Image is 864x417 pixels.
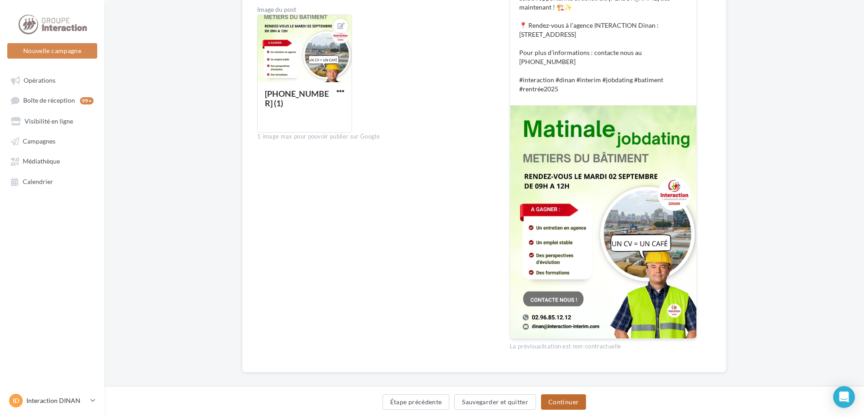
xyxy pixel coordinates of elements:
[23,158,60,165] span: Médiathèque
[541,394,586,410] button: Continuer
[23,137,55,145] span: Campagnes
[5,72,99,88] a: Opérations
[13,396,19,405] span: ID
[5,153,99,169] a: Médiathèque
[257,6,495,13] div: Image du post
[257,133,495,141] div: 1 image max pour pouvoir publier sur Google
[5,92,99,109] a: Boîte de réception99+
[833,386,855,408] div: Open Intercom Messenger
[23,97,75,104] span: Boîte de réception
[5,113,99,129] a: Visibilité en ligne
[25,117,73,125] span: Visibilité en ligne
[5,133,99,149] a: Campagnes
[7,43,97,59] button: Nouvelle campagne
[265,89,329,108] div: [PHONE_NUMBER] (1)
[454,394,536,410] button: Sauvegarder et quitter
[510,339,697,351] div: La prévisualisation est non-contractuelle
[80,97,94,104] div: 99+
[7,392,97,409] a: ID Interaction DINAN
[26,396,87,405] p: Interaction DINAN
[5,173,99,189] a: Calendrier
[23,178,53,185] span: Calendrier
[24,76,55,84] span: Opérations
[382,394,450,410] button: Étape précédente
